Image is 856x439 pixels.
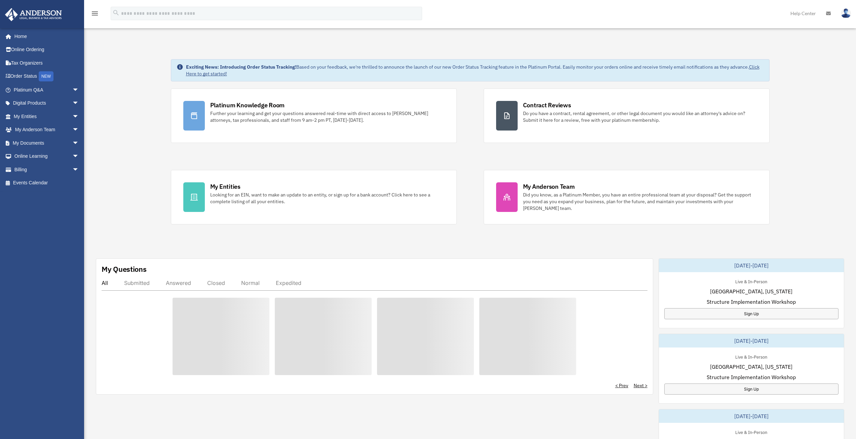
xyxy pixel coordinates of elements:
[72,97,86,110] span: arrow_drop_down
[91,9,99,17] i: menu
[710,363,792,371] span: [GEOGRAPHIC_DATA], [US_STATE]
[91,12,99,17] a: menu
[523,191,757,212] div: Did you know, as a Platinum Member, you have an entire professional team at your disposal? Get th...
[634,382,647,389] a: Next >
[523,101,571,109] div: Contract Reviews
[5,30,86,43] a: Home
[210,110,444,123] div: Further your learning and get your questions answered real-time with direct access to [PERSON_NAM...
[166,280,191,286] div: Answered
[210,191,444,205] div: Looking for an EIN, want to make an update to an entity, or sign up for a bank account? Click her...
[72,83,86,97] span: arrow_drop_down
[5,176,89,190] a: Events Calendar
[3,8,64,21] img: Anderson Advisors Platinum Portal
[186,64,764,77] div: Based on your feedback, we're thrilled to announce the launch of our new Order Status Tracking fe...
[72,136,86,150] span: arrow_drop_down
[5,163,89,176] a: Billingarrow_drop_down
[730,278,773,285] div: Live & In-Person
[186,64,296,70] strong: Exciting News: Introducing Order Status Tracking!
[186,64,759,77] a: Click Here to get started!
[5,150,89,163] a: Online Learningarrow_drop_down
[484,88,770,143] a: Contract Reviews Do you have a contract, rental agreement, or other legal document you would like...
[659,334,844,347] div: [DATE]-[DATE]
[171,88,457,143] a: Platinum Knowledge Room Further your learning and get your questions answered real-time with dire...
[730,353,773,360] div: Live & In-Person
[72,123,86,137] span: arrow_drop_down
[72,150,86,163] span: arrow_drop_down
[659,409,844,423] div: [DATE]-[DATE]
[171,170,457,224] a: My Entities Looking for an EIN, want to make an update to an entity, or sign up for a bank accoun...
[210,182,240,191] div: My Entities
[241,280,260,286] div: Normal
[124,280,150,286] div: Submitted
[5,70,89,83] a: Order StatusNEW
[523,110,757,123] div: Do you have a contract, rental agreement, or other legal document you would like an attorney's ad...
[72,110,86,123] span: arrow_drop_down
[5,56,89,70] a: Tax Organizers
[841,8,851,18] img: User Pic
[102,264,147,274] div: My Questions
[5,97,89,110] a: Digital Productsarrow_drop_down
[102,280,108,286] div: All
[5,83,89,97] a: Platinum Q&Aarrow_drop_down
[72,163,86,177] span: arrow_drop_down
[523,182,575,191] div: My Anderson Team
[39,71,53,81] div: NEW
[276,280,301,286] div: Expedited
[707,298,796,306] span: Structure Implementation Workshop
[664,383,839,395] a: Sign Up
[664,308,839,319] a: Sign Up
[484,170,770,224] a: My Anderson Team Did you know, as a Platinum Member, you have an entire professional team at your...
[707,373,796,381] span: Structure Implementation Workshop
[659,259,844,272] div: [DATE]-[DATE]
[5,136,89,150] a: My Documentsarrow_drop_down
[5,110,89,123] a: My Entitiesarrow_drop_down
[5,123,89,137] a: My Anderson Teamarrow_drop_down
[615,382,628,389] a: < Prev
[710,287,792,295] span: [GEOGRAPHIC_DATA], [US_STATE]
[5,43,89,57] a: Online Ordering
[207,280,225,286] div: Closed
[210,101,285,109] div: Platinum Knowledge Room
[730,428,773,435] div: Live & In-Person
[112,9,120,16] i: search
